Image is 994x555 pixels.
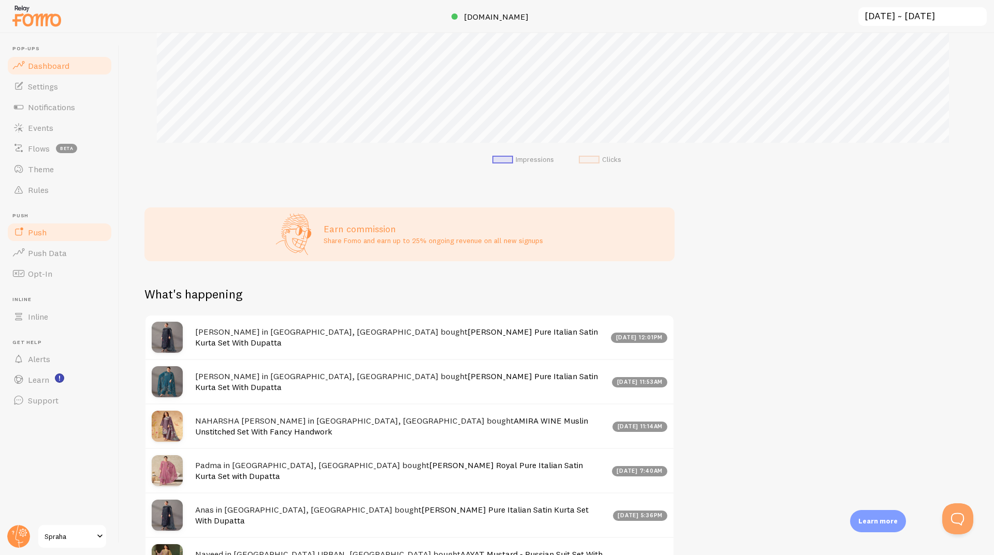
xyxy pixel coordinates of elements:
h4: Anas in [GEOGRAPHIC_DATA], [GEOGRAPHIC_DATA] bought [195,504,607,526]
a: Events [6,117,113,138]
span: Inline [28,311,48,322]
li: Impressions [492,155,554,164]
a: Flows beta [6,138,113,159]
iframe: Help Scout Beacon - Open [942,503,973,534]
a: Settings [6,76,113,97]
div: [DATE] 11:53am [612,377,667,387]
h4: [PERSON_NAME] in [GEOGRAPHIC_DATA], [GEOGRAPHIC_DATA] bought [195,371,606,392]
span: beta [56,144,77,153]
img: fomo-relay-logo-orange.svg [11,3,63,29]
a: Inline [6,306,113,327]
a: [PERSON_NAME] Pure Italian Satin Kurta Set With Dupatta [195,326,598,348]
a: Support [6,390,113,411]
span: Pop-ups [12,46,113,52]
h4: Padma in [GEOGRAPHIC_DATA], [GEOGRAPHIC_DATA] bought [195,460,606,481]
a: [PERSON_NAME] Pure Italian Satin Kurta Set With Dupatta [195,504,589,526]
span: Alerts [28,354,50,364]
div: [DATE] 12:01pm [611,333,667,343]
span: Opt-In [28,268,52,279]
a: Push [6,222,113,243]
a: Push Data [6,243,113,263]
a: [PERSON_NAME] Pure Italian Satin Kurta Set With Dupatta [195,371,598,392]
a: Spraha [37,524,107,549]
a: Theme [6,159,113,179]
span: Theme [28,164,54,174]
p: Learn more [858,516,898,526]
a: Notifications [6,97,113,117]
span: Events [28,123,53,133]
a: AMIRA WINE Muslin Unstitched Set With Fancy Handwork [195,415,588,437]
li: Clicks [579,155,621,164]
span: Rules [28,185,49,195]
a: Dashboard [6,55,113,76]
span: Spraha [45,530,94,543]
h3: Earn commission [324,223,543,235]
a: Opt-In [6,263,113,284]
div: [DATE] 11:14am [612,422,667,432]
span: Push [12,213,113,219]
a: [PERSON_NAME] Royal Pure Italian Satin Kurta Set with Dupatta [195,460,583,481]
a: Learn [6,369,113,390]
span: Push [28,227,47,237]
p: Share Fomo and earn up to 25% ongoing revenue on all new signups [324,235,543,246]
span: Support [28,395,59,406]
span: Get Help [12,339,113,346]
svg: <p>Watch New Feature Tutorials!</p> [55,373,64,383]
a: Alerts [6,349,113,369]
span: Dashboard [28,61,69,71]
span: Notifications [28,102,75,112]
a: Rules [6,179,113,200]
span: Learn [28,374,49,385]
h4: NAHARSHA [PERSON_NAME] in [GEOGRAPHIC_DATA], [GEOGRAPHIC_DATA] bought [195,415,606,437]
div: Learn more [850,510,906,532]
span: Settings [28,81,58,92]
span: Flows [28,143,50,154]
span: Push Data [28,248,67,258]
div: [DATE] 5:36pm [613,511,668,521]
div: [DATE] 7:40am [612,466,668,476]
h4: [PERSON_NAME] in [GEOGRAPHIC_DATA], [GEOGRAPHIC_DATA] bought [195,326,605,348]
span: Inline [12,296,113,303]
h2: What's happening [144,286,242,302]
